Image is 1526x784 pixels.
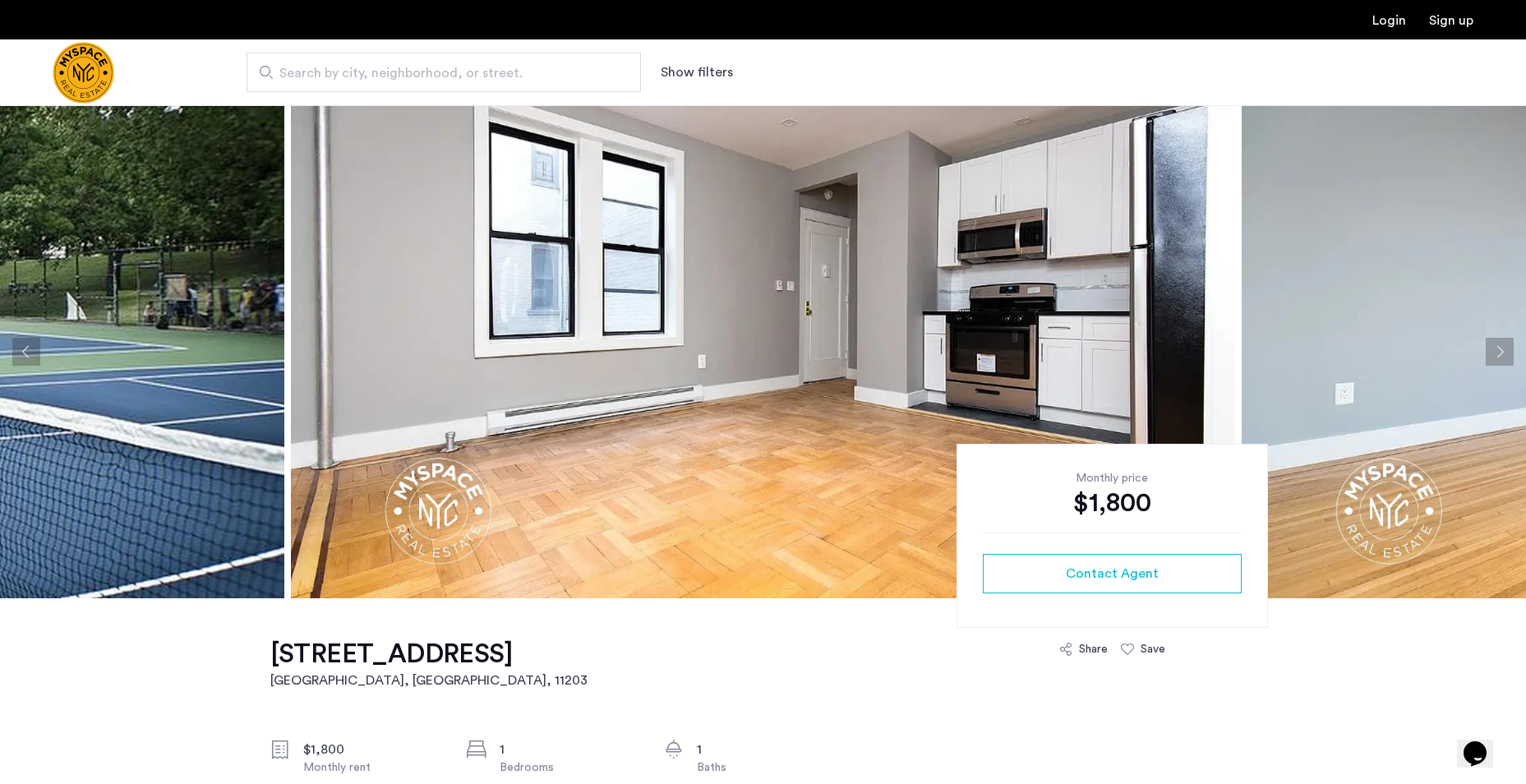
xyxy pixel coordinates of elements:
div: Bedrooms [500,759,638,776]
button: Show or hide filters [661,62,733,82]
a: Login [1372,14,1406,27]
a: [STREET_ADDRESS][GEOGRAPHIC_DATA], [GEOGRAPHIC_DATA], 11203 [270,638,588,690]
iframe: chat widget [1457,718,1510,768]
button: button [983,554,1242,593]
div: Monthly rent [303,759,441,776]
div: 1 [500,740,638,759]
button: Next apartment [1486,338,1514,366]
div: Monthly price [983,470,1242,487]
button: Previous apartment [12,338,40,366]
div: Save [1141,641,1165,657]
div: $1,800 [303,740,441,759]
img: apartment [291,105,1235,598]
span: Contact Agent [1066,564,1159,583]
h2: [GEOGRAPHIC_DATA], [GEOGRAPHIC_DATA] , 11203 [270,671,588,690]
div: $1,800 [983,487,1242,519]
img: logo [53,42,114,104]
div: Baths [697,759,835,776]
span: Search by city, neighborhood, or street. [279,63,595,83]
a: Registration [1429,14,1473,27]
h1: [STREET_ADDRESS] [270,638,588,671]
div: Share [1079,641,1108,657]
input: Apartment Search [247,53,641,92]
a: Cazamio Logo [53,42,114,104]
div: 1 [697,740,835,759]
